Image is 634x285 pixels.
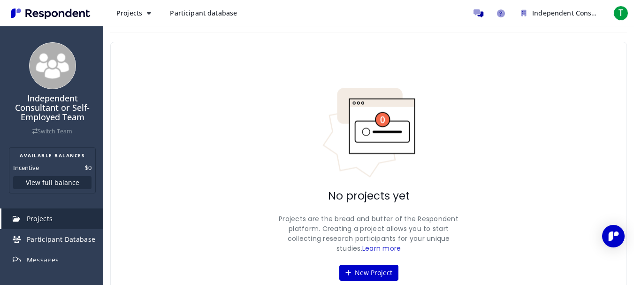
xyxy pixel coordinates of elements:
[6,94,99,122] h4: Independent Consultant or Self-Employed Team
[611,5,630,22] button: T
[13,163,39,172] dt: Incentive
[339,265,398,281] button: New Project
[27,255,59,264] span: Messages
[116,8,142,17] span: Projects
[13,152,92,159] h2: AVAILABLE BALANCES
[491,4,510,23] a: Help and support
[13,176,92,189] button: View full balance
[29,42,76,89] img: team_avatar_256.png
[602,225,625,247] div: Open Intercom Messenger
[613,6,628,21] span: T
[362,244,401,253] a: Learn more
[85,163,92,172] dd: $0
[162,5,244,22] a: Participant database
[469,4,488,23] a: Message participants
[32,127,72,135] a: Switch Team
[514,5,608,22] button: Independent Consultant or Self-Employed Team
[27,214,53,223] span: Projects
[275,214,463,254] p: Projects are the bread and butter of the Respondent platform. Creating a project allows you to st...
[328,190,410,203] h2: No projects yet
[8,6,94,21] img: Respondent
[109,5,159,22] button: Projects
[322,87,416,178] img: No projects indicator
[27,235,96,244] span: Participant Database
[170,8,237,17] span: Participant database
[9,147,96,193] section: Balance summary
